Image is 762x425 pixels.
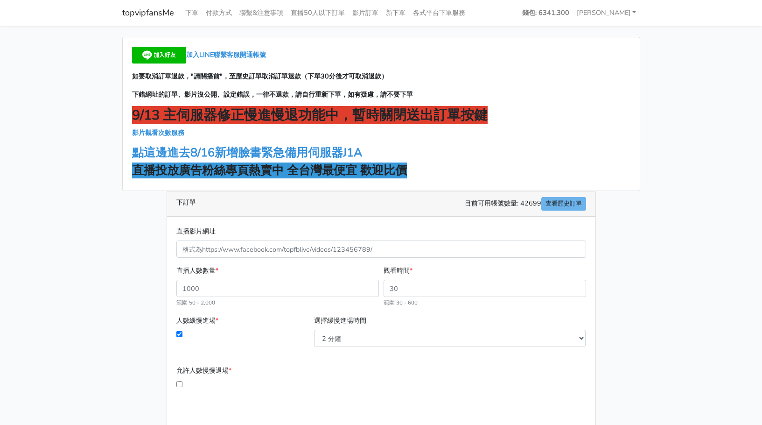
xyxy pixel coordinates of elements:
strong: 如要取消訂單退款，"請關播前"，至歷史訂單取消訂單退款（下單30分後才可取消退款） [132,71,388,81]
span: 目前可用帳號數量: 42699 [465,197,586,211]
a: 各式平台下單服務 [409,4,469,22]
strong: 直播投放廣告粉絲專頁熱賣中 全台灣最便宜 歡迎比價 [132,163,407,178]
input: 30 [384,280,586,297]
a: 聯繫&注意事項 [236,4,287,22]
label: 選擇緩慢進場時間 [314,315,366,326]
a: 下單 [182,4,202,22]
small: 範圍 30 - 600 [384,299,418,306]
label: 直播影片網址 [176,226,216,237]
a: 新下單 [382,4,409,22]
small: 範圍 50 - 2,000 [176,299,215,306]
a: 點這邊進去8/16新增臉書緊急備用伺服器J1A [132,145,362,161]
img: 加入好友 [132,47,186,64]
a: 直播50人以下訂單 [287,4,349,22]
strong: 9/13 主伺服器修正慢進慢退功能中，暫時關閉送出訂單按鍵 [132,106,488,124]
a: 加入LINE聯繫客服開通帳號 [132,50,266,59]
input: 格式為https://www.facebook.com/topfblive/videos/123456789/ [176,241,586,258]
a: 影片訂單 [349,4,382,22]
label: 允許人數慢慢退場 [176,365,231,376]
div: 下訂單 [167,191,595,217]
label: 人數緩慢進場 [176,315,218,326]
input: 1000 [176,280,379,297]
label: 直播人數數量 [176,265,218,276]
label: 觀看時間 [384,265,412,276]
strong: 錢包: 6341.300 [522,8,569,17]
a: 付款方式 [202,4,236,22]
a: 錢包: 6341.300 [518,4,573,22]
a: 影片觀看次數服務 [132,128,184,137]
a: 查看歷史訂單 [541,197,586,211]
strong: 下錯網址的訂單、影片沒公開、設定錯誤，一律不退款，請自行重新下單，如有疑慮，請不要下單 [132,90,413,99]
a: [PERSON_NAME] [573,4,640,22]
a: topvipfansMe [122,4,174,22]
